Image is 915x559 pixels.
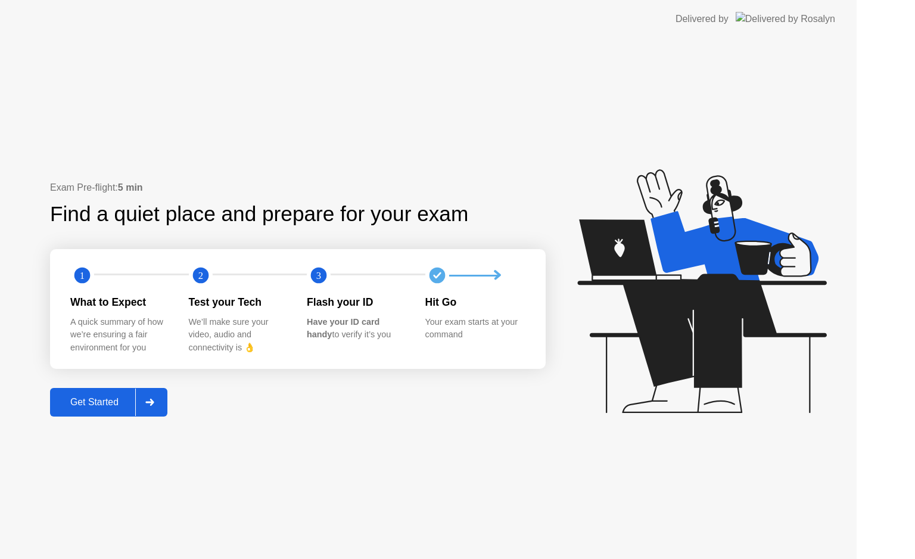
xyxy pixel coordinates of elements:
div: A quick summary of how we’re ensuring a fair environment for you [70,316,170,355]
div: We’ll make sure your video, audio and connectivity is 👌 [189,316,288,355]
img: Delivered by Rosalyn [736,12,835,26]
div: What to Expect [70,294,170,310]
div: Hit Go [425,294,525,310]
text: 1 [80,270,85,281]
div: Flash your ID [307,294,406,310]
text: 2 [198,270,203,281]
div: Find a quiet place and prepare for your exam [50,198,470,230]
button: Get Started [50,388,167,417]
b: Have your ID card handy [307,317,379,340]
div: Delivered by [676,12,729,26]
div: Exam Pre-flight: [50,181,546,195]
text: 3 [316,270,321,281]
div: to verify it’s you [307,316,406,341]
div: Your exam starts at your command [425,316,525,341]
div: Get Started [54,397,135,408]
b: 5 min [118,182,143,192]
div: Test your Tech [189,294,288,310]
